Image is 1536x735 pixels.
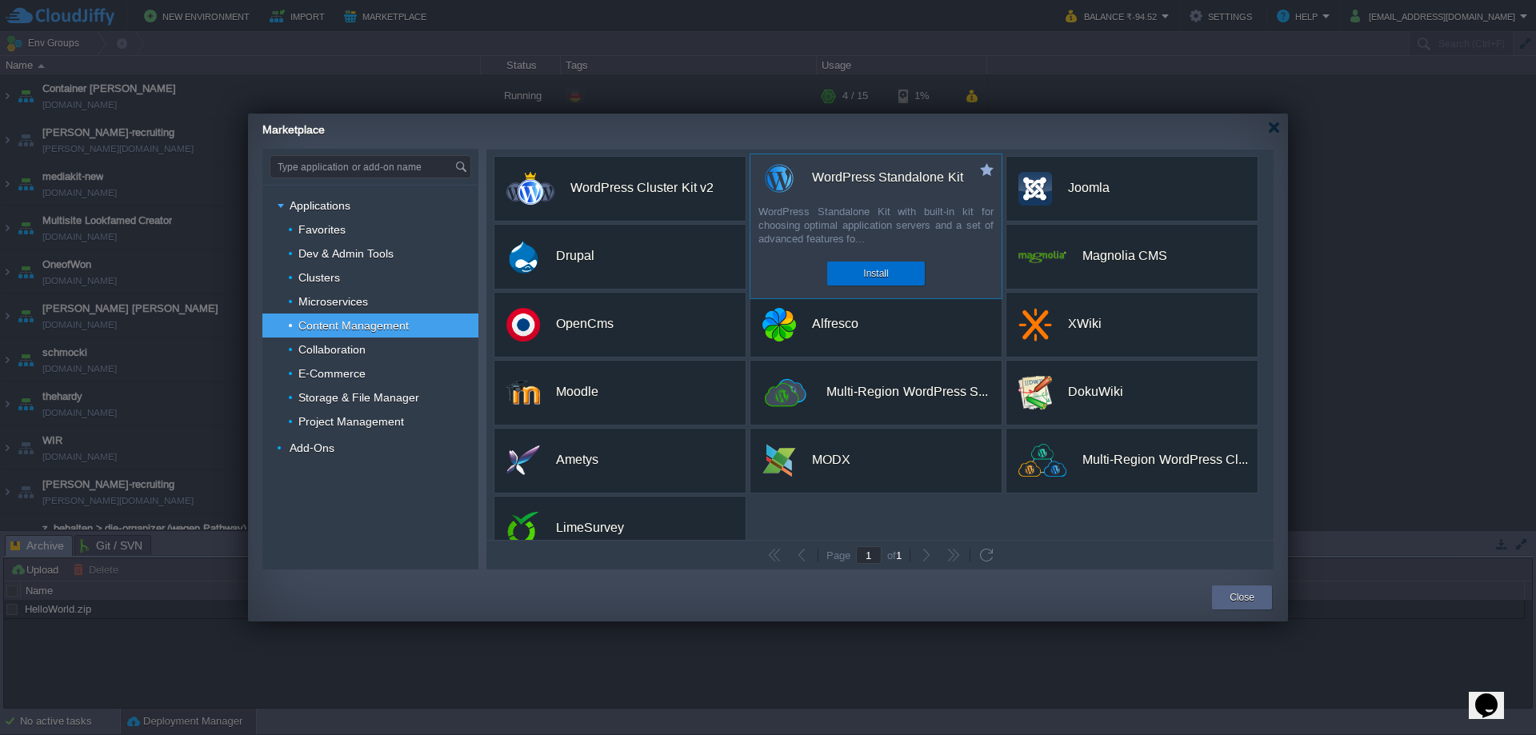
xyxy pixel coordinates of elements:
button: Close [1230,589,1254,605]
div: WordPress Cluster Kit v2 [570,171,714,205]
div: LimeSurvey [556,511,624,545]
img: 82dark-back-01.svg [1018,444,1066,477]
div: Ametys [556,443,598,477]
img: joomla.png [1018,172,1052,206]
div: Alfresco [812,307,858,341]
img: opencms.png [506,308,540,342]
img: view.png [1018,250,1066,263]
a: Storage & File Manager [297,390,422,405]
img: Drupal.png [506,240,540,274]
div: Multi-Region WordPress Standalone [826,375,988,409]
div: Moodle [556,375,598,409]
img: public.php [506,444,540,477]
div: Page [821,549,856,561]
button: Install [863,266,888,282]
a: Collaboration [297,342,368,357]
img: new-logo-multiregion-standalone.svg [762,376,810,409]
a: Add-Ons [288,441,337,455]
a: Applications [288,198,353,213]
a: Clusters [297,270,342,285]
div: DokuWiki [1068,375,1123,409]
div: Drupal [556,239,594,273]
div: of [882,549,907,561]
a: Project Management [297,414,406,429]
a: Microservices [297,294,370,309]
div: Joomla [1068,171,1110,205]
a: Favorites [297,222,348,237]
a: Content Management [297,318,411,333]
a: Dev & Admin Tools [297,246,396,261]
iframe: chat widget [1469,671,1520,719]
a: E-Commerce [297,366,368,381]
img: Moodle-logo.png [506,376,540,409]
div: Multi-Region WordPress Cluster v1 (Alpha) [1082,443,1248,477]
img: modx.png [762,444,796,477]
img: wp-cluster-kit.svg [506,172,554,205]
div: XWiki [1068,307,1102,341]
img: public.php [1018,376,1052,409]
img: xwiki_logo.png [1018,308,1052,342]
div: WordPress Standalone Kit with built-in kit for choosing optimal application servers and a set of ... [750,205,1002,250]
span: 1 [896,549,902,561]
img: limesurvey.png [506,512,540,545]
div: WordPress Standalone Kit [812,161,963,194]
div: MODX [812,443,850,477]
span: Marketplace [262,123,325,136]
div: Magnolia CMS [1082,239,1167,273]
img: view.png [762,308,796,342]
img: wp-standalone.png [762,162,796,195]
div: OpenCms [556,307,614,341]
